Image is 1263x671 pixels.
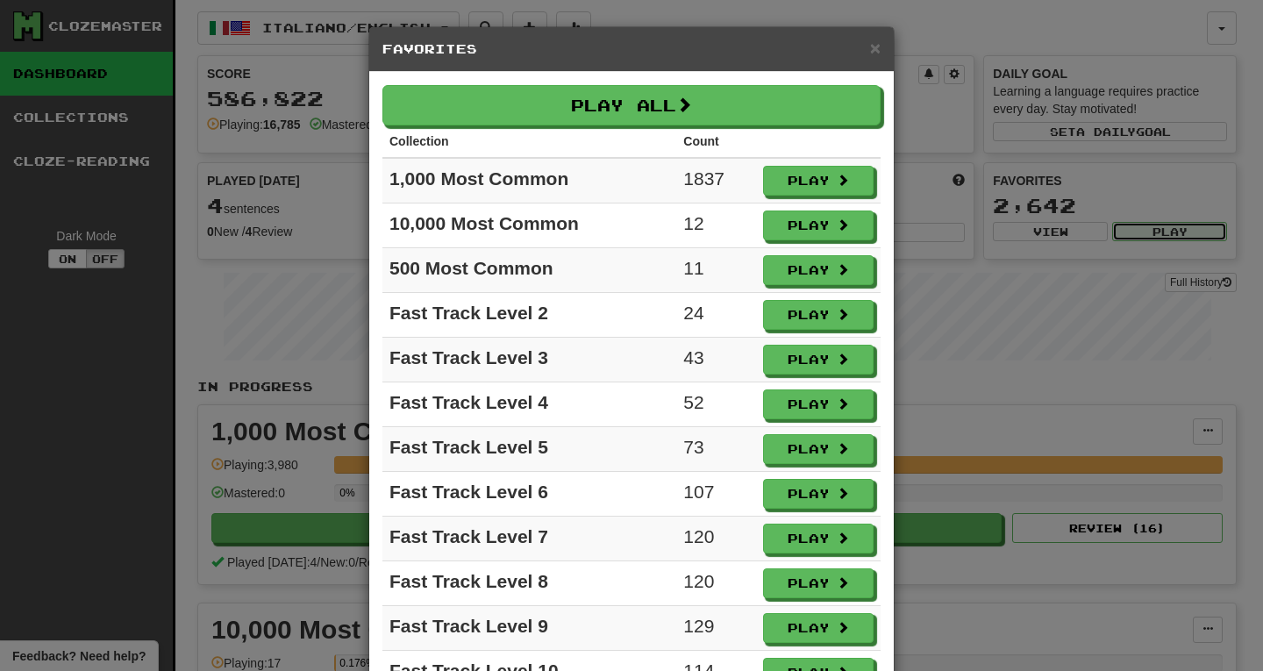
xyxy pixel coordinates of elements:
[676,382,756,427] td: 52
[763,479,874,509] button: Play
[763,613,874,643] button: Play
[382,427,676,472] td: Fast Track Level 5
[382,203,676,248] td: 10,000 Most Common
[676,561,756,606] td: 120
[676,517,756,561] td: 120
[676,472,756,517] td: 107
[763,345,874,375] button: Play
[676,125,756,158] th: Count
[676,427,756,472] td: 73
[382,40,881,58] h5: Favorites
[382,517,676,561] td: Fast Track Level 7
[382,248,676,293] td: 500 Most Common
[382,158,676,203] td: 1,000 Most Common
[382,561,676,606] td: Fast Track Level 8
[870,39,881,57] button: Close
[382,85,881,125] button: Play All
[382,338,676,382] td: Fast Track Level 3
[763,300,874,330] button: Play
[763,524,874,553] button: Play
[763,568,874,598] button: Play
[763,166,874,196] button: Play
[676,248,756,293] td: 11
[676,293,756,338] td: 24
[676,606,756,651] td: 129
[676,338,756,382] td: 43
[676,203,756,248] td: 12
[763,255,874,285] button: Play
[382,293,676,338] td: Fast Track Level 2
[763,434,874,464] button: Play
[763,211,874,240] button: Play
[382,382,676,427] td: Fast Track Level 4
[870,38,881,58] span: ×
[763,389,874,419] button: Play
[382,472,676,517] td: Fast Track Level 6
[382,606,676,651] td: Fast Track Level 9
[382,125,676,158] th: Collection
[676,158,756,203] td: 1837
